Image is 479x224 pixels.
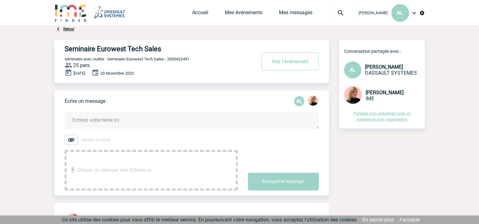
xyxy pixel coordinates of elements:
span: DASSAULT SYSTEMES [365,70,417,76]
a: Accueil [192,9,208,18]
div: Alexandra LEVY-RUEFF [294,96,304,106]
span: AL [397,10,403,16]
p: Écrire un message : [65,98,108,104]
span: Ce site utilise des cookies pour vous offrir le meilleur service. En poursuivant votre navigation... [62,217,358,223]
div: Estelle PERIOU [308,96,318,107]
span: [PERSON_NAME] [366,90,404,96]
span: Séminaire avec nuitée - Seminaire Eurowest Tech Sales - 2000422491 [65,57,189,61]
span: IME [366,96,374,102]
img: file_download.svg [69,166,77,174]
button: Envoyer le message [248,173,319,190]
a: Retour [63,27,74,31]
img: 131233-0.png [344,86,362,104]
a: Partager mon événement avec un membre de mon organisation [353,111,411,122]
span: AL [350,67,356,73]
img: 131233-0.png [308,96,318,106]
p: Conversation partagée avec : [344,49,425,54]
h4: Seminaire Eurowest Tech Sales [65,45,237,53]
a: Mes messages [279,9,312,18]
a: Mes événements [225,9,262,18]
span: 25 pers. [73,62,91,68]
a: J'accepte [399,217,420,223]
span: Glissez ou déposer des fichiers ici [77,154,152,186]
span: 20 Novembre 2025 [100,71,134,76]
img: IME-Finder [54,4,87,22]
span: [PERSON_NAME] [359,11,388,15]
p: AL [294,96,304,106]
span: Ajouter un fichier [82,138,111,142]
span: [DATE] [73,71,85,76]
a: En savoir plus [362,217,394,223]
button: Voir l'événement [262,53,319,70]
span: [PERSON_NAME] [365,64,403,70]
